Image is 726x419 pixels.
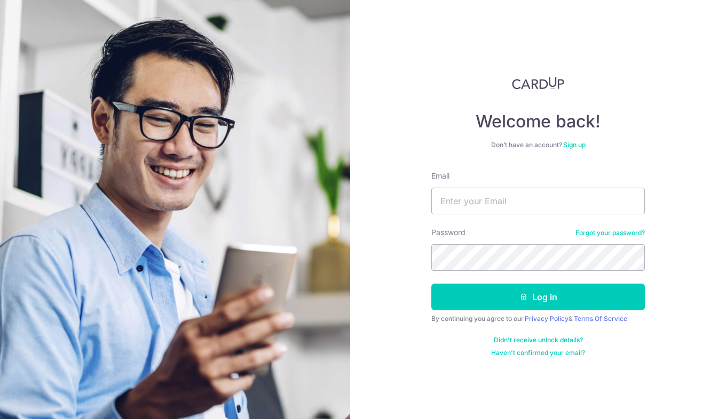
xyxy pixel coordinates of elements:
[494,336,583,344] a: Didn't receive unlock details?
[431,315,645,323] div: By continuing you agree to our &
[431,111,645,132] h4: Welcome back!
[431,284,645,310] button: Log in
[431,227,465,238] label: Password
[491,349,585,357] a: Haven't confirmed your email?
[431,188,645,214] input: Enter your Email
[512,77,564,90] img: CardUp Logo
[575,229,645,237] a: Forgot your password?
[574,315,627,323] a: Terms Of Service
[525,315,569,323] a: Privacy Policy
[563,141,586,149] a: Sign up
[431,141,645,149] div: Don’t have an account?
[431,171,449,181] label: Email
